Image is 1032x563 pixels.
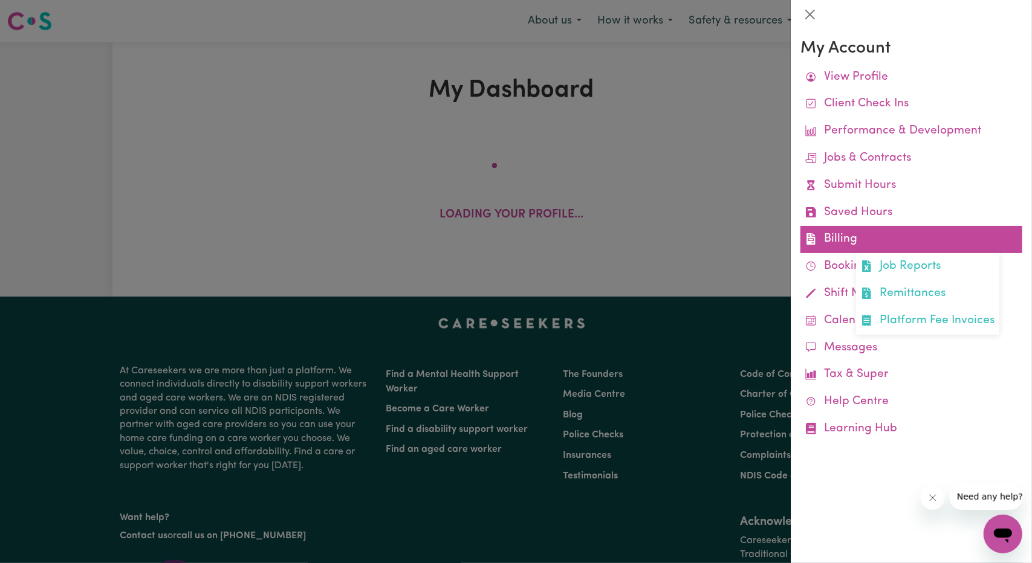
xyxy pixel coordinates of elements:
[856,307,999,335] a: Platform Fee Invoices
[800,280,1022,307] a: Shift Notes
[950,483,1022,510] iframe: Message from company
[800,172,1022,199] a: Submit Hours
[800,64,1022,91] a: View Profile
[800,199,1022,227] a: Saved Hours
[800,253,1022,280] a: Bookings
[800,39,1022,59] h3: My Account
[800,91,1022,118] a: Client Check Ins
[856,280,999,307] a: Remittances
[800,145,1022,172] a: Jobs & Contracts
[984,515,1022,553] iframe: Button to launch messaging window
[800,361,1022,388] a: Tax & Super
[800,118,1022,145] a: Performance & Development
[800,416,1022,443] a: Learning Hub
[800,388,1022,416] a: Help Centre
[800,5,820,24] button: Close
[856,253,999,280] a: Job Reports
[800,335,1022,362] a: Messages
[800,307,1022,335] a: Calendar
[921,486,945,510] iframe: Close message
[800,226,1022,253] a: BillingJob ReportsRemittancesPlatform Fee Invoices
[7,8,73,18] span: Need any help?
